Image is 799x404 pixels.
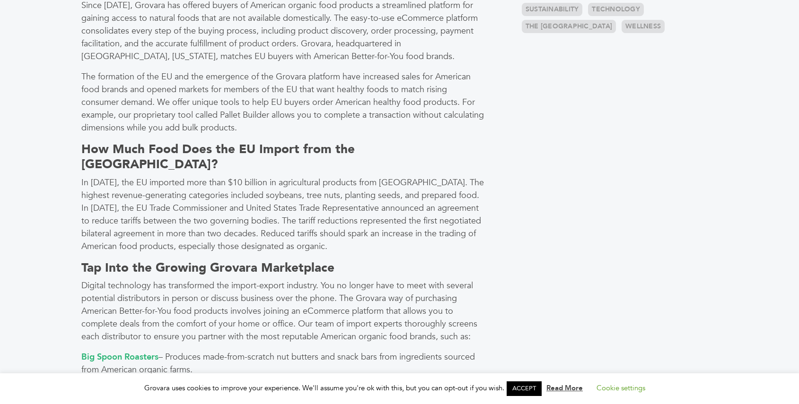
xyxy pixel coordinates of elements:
p: In [DATE], the EU imported more than $10 billion in agricultural products from [GEOGRAPHIC_DATA].... [81,176,484,253]
h2: How Much Food Does the EU Import from the [GEOGRAPHIC_DATA]? [81,142,484,172]
span: Grovara uses cookies to improve your experience. We'll assume you're ok with this, but you can op... [144,383,655,393]
a: Wellness [622,20,665,33]
h2: Tap Into the Growing Grovara Marketplace [81,260,484,276]
a: the [GEOGRAPHIC_DATA] [522,20,616,33]
a: Cookie settings [597,383,645,393]
a: Read More [546,383,583,393]
a: Technology [588,3,644,16]
a: Big Spoon Roasters [81,351,158,363]
a: ACCEPT [507,381,542,396]
p: – Produces made-from-scratch nut butters and snack bars from ingredients sourced from American or... [81,351,484,376]
a: Sustainability [522,3,583,16]
p: Digital technology has transformed the import-export industry. You no longer have to meet with se... [81,279,484,343]
p: The formation of the EU and the emergence of the Grovara platform have increased sales for Americ... [81,70,484,134]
